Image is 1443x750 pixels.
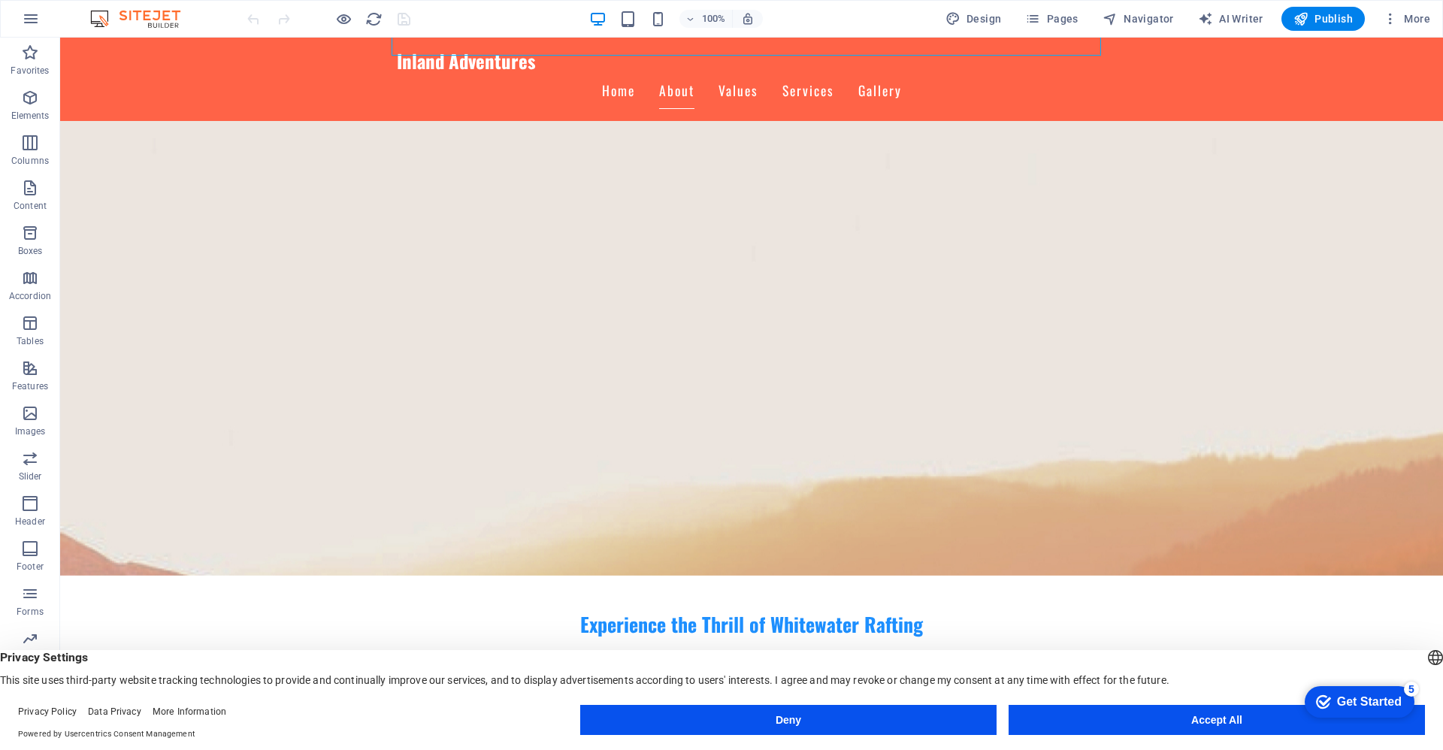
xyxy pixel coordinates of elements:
[365,11,383,28] i: Reload page
[1192,7,1269,31] button: AI Writer
[679,10,733,28] button: 100%
[11,65,49,77] p: Favorites
[365,10,383,28] button: reload
[1025,11,1078,26] span: Pages
[86,10,199,28] img: Editor Logo
[17,561,44,573] p: Footer
[1097,7,1180,31] button: Navigator
[15,516,45,528] p: Header
[44,17,109,30] div: Get Started
[1198,11,1263,26] span: AI Writer
[17,335,44,347] p: Tables
[15,425,46,437] p: Images
[702,10,726,28] h6: 100%
[939,7,1008,31] div: Design (Ctrl+Alt+Y)
[1383,11,1430,26] span: More
[939,7,1008,31] button: Design
[945,11,1002,26] span: Design
[17,606,44,618] p: Forms
[18,245,43,257] p: Boxes
[1103,11,1174,26] span: Navigator
[14,200,47,212] p: Content
[9,290,51,302] p: Accordion
[1281,7,1365,31] button: Publish
[334,10,352,28] button: Click here to leave preview mode and continue editing
[19,470,42,482] p: Slider
[1293,11,1353,26] span: Publish
[1019,7,1084,31] button: Pages
[111,3,126,18] div: 5
[12,8,122,39] div: Get Started 5 items remaining, 0% complete
[11,155,49,167] p: Columns
[1377,7,1436,31] button: More
[741,12,755,26] i: On resize automatically adjust zoom level to fit chosen device.
[12,380,48,392] p: Features
[11,110,50,122] p: Elements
